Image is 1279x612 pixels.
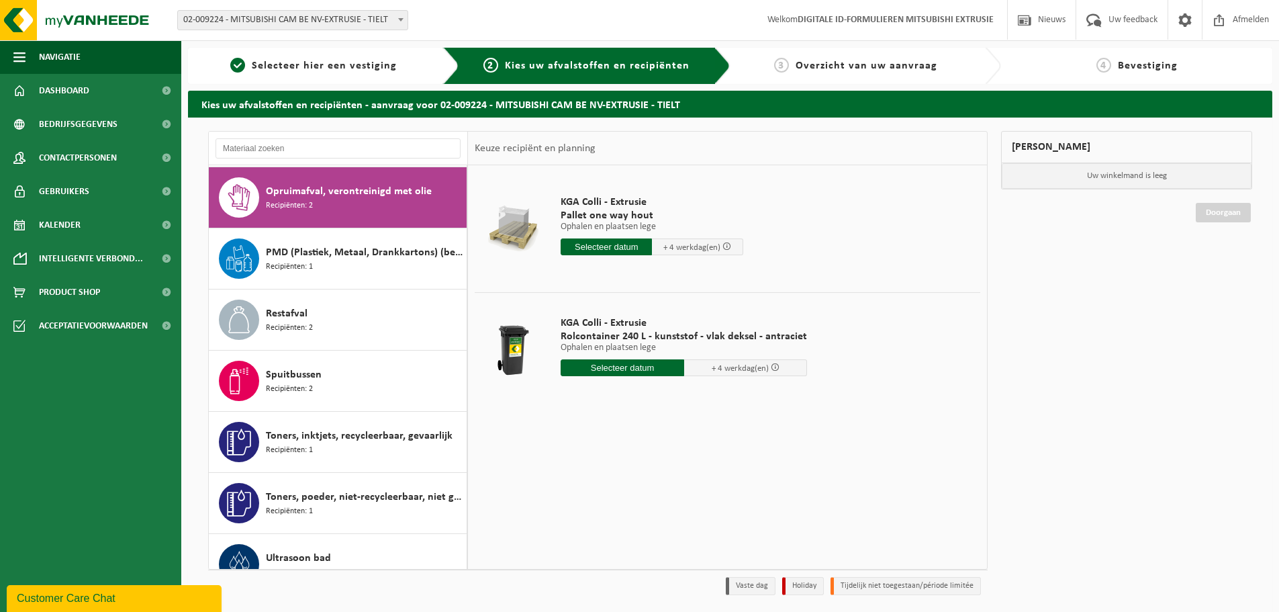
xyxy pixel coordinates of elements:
[798,15,994,25] strong: DIGITALE ID-FORMULIEREN MITSUBISHI EXTRUSIE
[195,58,432,74] a: 1Selecteer hier een vestiging
[266,367,322,383] span: Spuitbussen
[209,412,467,473] button: Toners, inktjets, recycleerbaar, gevaarlijk Recipiënten: 1
[209,290,467,351] button: Restafval Recipiënten: 2
[796,60,937,71] span: Overzicht van uw aanvraag
[726,577,775,595] li: Vaste dag
[252,60,397,71] span: Selecteer hier een vestiging
[266,550,331,566] span: Ultrasoon bad
[561,343,807,353] p: Ophalen en plaatsen lege
[266,322,313,335] span: Recipiënten: 2
[1118,60,1178,71] span: Bevestiging
[712,364,769,373] span: + 4 werkdag(en)
[39,74,89,107] span: Dashboard
[39,242,143,275] span: Intelligente verbond...
[561,330,807,343] span: Rolcontainer 240 L - kunststof - vlak deksel - antraciet
[266,444,313,457] span: Recipiënten: 1
[39,275,100,309] span: Product Shop
[39,40,81,74] span: Navigatie
[505,60,690,71] span: Kies uw afvalstoffen en recipiënten
[266,306,307,322] span: Restafval
[831,577,981,595] li: Tijdelijk niet toegestaan/période limitée
[561,316,807,330] span: KGA Colli - Extrusie
[209,534,467,595] button: Ultrasoon bad Recipiënten: 1
[266,566,313,579] span: Recipiënten: 1
[266,489,463,505] span: Toners, poeder, niet-recycleerbaar, niet gevaarlijk
[209,228,467,290] button: PMD (Plastiek, Metaal, Drankkartons) (bedrijven) Recipiënten: 1
[266,383,313,396] span: Recipiënten: 2
[468,132,602,165] div: Keuze recipiënt en planning
[561,222,743,232] p: Ophalen en plaatsen lege
[266,245,463,261] span: PMD (Plastiek, Metaal, Drankkartons) (bedrijven)
[483,58,498,73] span: 2
[209,351,467,412] button: Spuitbussen Recipiënten: 2
[39,141,117,175] span: Contactpersonen
[266,505,313,518] span: Recipiënten: 1
[178,11,408,30] span: 02-009224 - MITSUBISHI CAM BE NV-EXTRUSIE - TIELT
[216,138,461,159] input: Materiaal zoeken
[1096,58,1111,73] span: 4
[561,359,684,376] input: Selecteer datum
[266,200,313,212] span: Recipiënten: 2
[266,183,432,200] span: Opruimafval, verontreinigd met olie
[266,428,453,444] span: Toners, inktjets, recycleerbaar, gevaarlijk
[266,261,313,273] span: Recipiënten: 1
[209,473,467,534] button: Toners, poeder, niet-recycleerbaar, niet gevaarlijk Recipiënten: 1
[177,10,408,30] span: 02-009224 - MITSUBISHI CAM BE NV-EXTRUSIE - TIELT
[782,577,824,595] li: Holiday
[230,58,245,73] span: 1
[39,208,81,242] span: Kalender
[561,195,743,209] span: KGA Colli - Extrusie
[561,238,652,255] input: Selecteer datum
[7,582,224,612] iframe: chat widget
[209,167,467,228] button: Opruimafval, verontreinigd met olie Recipiënten: 2
[1001,131,1252,163] div: [PERSON_NAME]
[39,309,148,343] span: Acceptatievoorwaarden
[39,107,117,141] span: Bedrijfsgegevens
[1196,203,1251,222] a: Doorgaan
[561,209,743,222] span: Pallet one way hout
[1002,163,1251,189] p: Uw winkelmand is leeg
[188,91,1272,117] h2: Kies uw afvalstoffen en recipiënten - aanvraag voor 02-009224 - MITSUBISHI CAM BE NV-EXTRUSIE - T...
[774,58,789,73] span: 3
[663,243,720,252] span: + 4 werkdag(en)
[39,175,89,208] span: Gebruikers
